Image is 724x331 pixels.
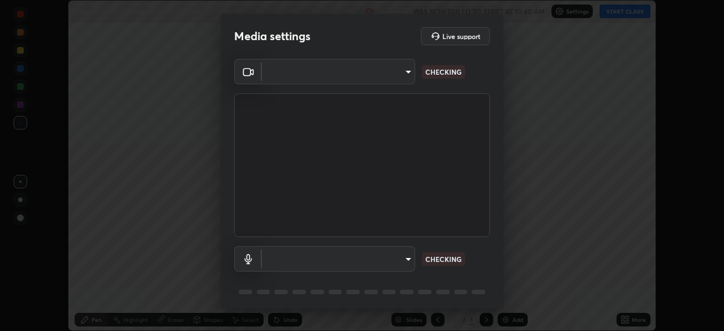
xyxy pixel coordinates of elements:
h5: Live support [442,33,480,40]
h2: Media settings [234,29,311,44]
div: ​ [262,246,415,272]
p: CHECKING [425,254,462,264]
p: CHECKING [425,67,462,77]
div: ​ [262,59,415,84]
